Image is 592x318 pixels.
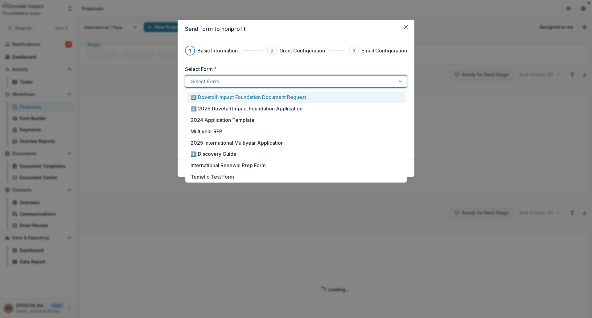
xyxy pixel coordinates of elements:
[197,47,238,54] h3: Basic Information
[191,173,234,180] p: Temelio Test Form
[191,150,236,158] p: 1️⃣ Discovery Guide
[191,139,284,147] p: 2025 International Multiyear Application
[191,116,254,124] p: 2024 Application Template
[191,162,266,169] p: International Renewal Prep Form
[353,47,356,54] div: 3
[361,47,407,54] h3: Email Configuration
[271,47,273,54] div: 2
[189,47,191,54] div: 1
[401,22,411,32] button: Close
[185,65,403,73] label: Select Form
[279,47,325,54] h3: Grant Configuration
[185,46,407,56] div: Progress
[191,105,302,112] p: 4️⃣ 2025 Dovetail Impact Foundation Application
[178,20,414,38] header: Send form to nonprofit
[191,128,222,135] p: Multiyear RFP
[191,93,306,101] p: 2️⃣ Dovetail Impact Foundation Document Request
